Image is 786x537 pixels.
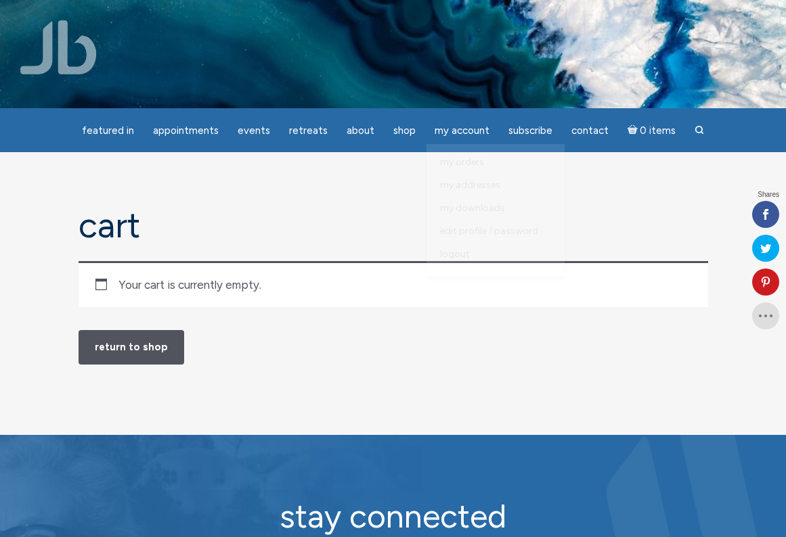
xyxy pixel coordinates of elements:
a: Events [230,118,278,144]
a: featured in [74,118,142,144]
a: Logout [433,243,558,266]
span: My Orders [440,156,484,168]
a: Retreats [281,118,336,144]
h2: stay connected [194,498,593,534]
a: My Account [427,118,498,144]
span: Shares [758,191,779,198]
span: My Account [435,124,489,137]
span: featured in [82,124,134,137]
a: My Orders [433,151,558,174]
span: Edit Profile / Password [440,225,538,237]
span: Appointments [153,124,219,137]
span: 0 items [640,126,676,136]
a: Contact [563,118,617,144]
a: About [339,118,383,144]
span: Contact [571,124,609,137]
span: Shop [393,124,416,137]
a: Appointments [145,118,227,144]
i: Cart [628,124,640,137]
a: Edit Profile / Password [433,220,558,243]
img: Jamie Butler. The Everyday Medium [20,20,97,74]
span: Retreats [289,124,328,137]
h1: Cart [79,206,708,245]
a: Cart0 items [619,116,684,144]
a: Shop [385,118,424,144]
a: Return to shop [79,330,184,365]
span: Subscribe [508,124,552,137]
span: My Addresses [440,179,500,191]
span: About [347,124,374,137]
a: My Addresses [433,174,558,197]
span: Logout [440,248,470,260]
a: My Downloads [433,197,558,220]
div: Your cart is currently empty. [79,261,708,307]
span: Events [238,124,270,137]
a: Subscribe [500,118,561,144]
span: My Downloads [440,202,505,214]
